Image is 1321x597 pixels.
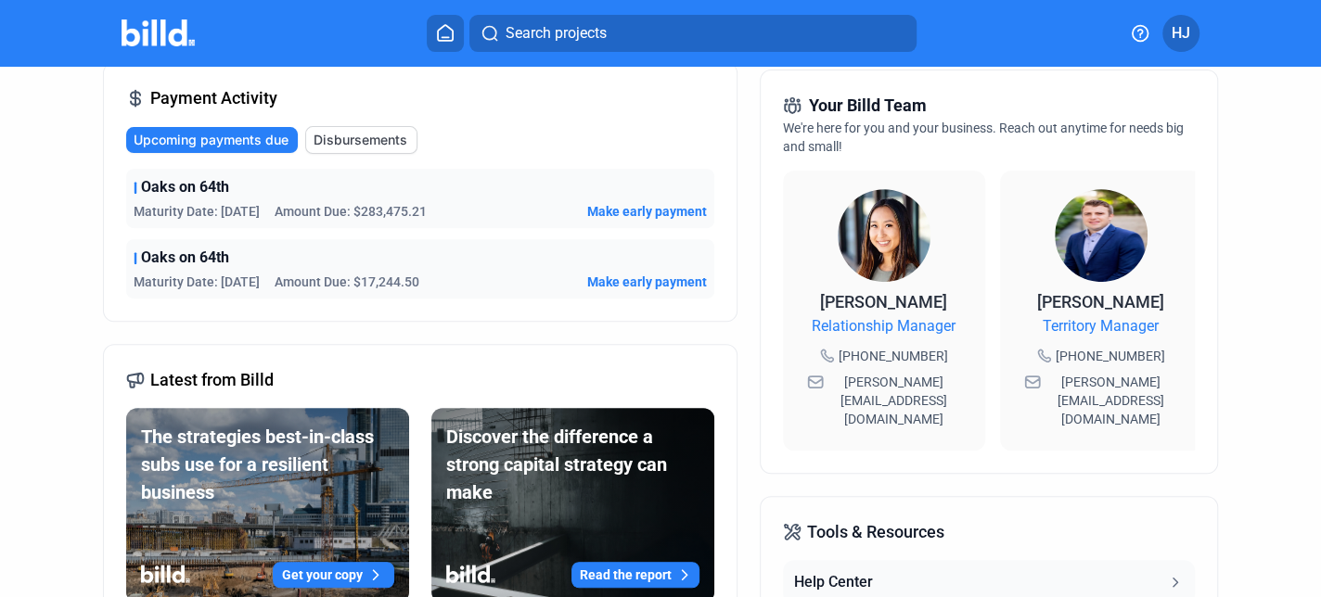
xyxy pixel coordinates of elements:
img: Territory Manager [1055,189,1148,282]
span: Relationship Manager [812,315,955,337]
div: Discover the difference a strong capital strategy can make [446,423,699,506]
span: Latest from Billd [150,367,274,393]
span: Amount Due: $283,475.21 [275,202,427,221]
span: [PERSON_NAME][EMAIL_ADDRESS][DOMAIN_NAME] [827,373,961,428]
span: [PHONE_NUMBER] [1055,347,1164,365]
span: [PERSON_NAME] [820,292,947,311]
img: Relationship Manager [838,189,930,282]
span: Search projects [505,22,606,44]
div: The strategies best-in-class subs use for a resilient business [141,423,394,506]
span: [PHONE_NUMBER] [838,347,947,365]
span: Maturity Date: [DATE] [134,202,260,221]
span: [PERSON_NAME][EMAIL_ADDRESS][DOMAIN_NAME] [1045,373,1178,428]
span: Territory Manager [1043,315,1159,337]
span: Disbursements [314,131,407,149]
img: Billd Company Logo [122,19,195,46]
span: Oaks on 64th [141,247,229,269]
span: Upcoming payments due [134,131,289,149]
span: Amount Due: $17,244.50 [275,273,419,291]
button: Upcoming payments due [126,127,298,153]
span: Your Billd Team [809,93,927,119]
button: Get your copy [273,562,394,588]
span: Payment Activity [150,85,277,111]
button: Search projects [469,15,917,52]
span: Maturity Date: [DATE] [134,273,260,291]
button: Read the report [571,562,699,588]
span: Oaks on 64th [141,176,229,198]
button: Make early payment [587,273,707,291]
span: Tools & Resources [807,519,944,545]
span: HJ [1172,22,1190,44]
span: [PERSON_NAME] [1037,292,1164,311]
button: HJ [1162,15,1199,52]
button: Make early payment [587,202,707,221]
span: We're here for you and your business. Reach out anytime for needs big and small! [783,121,1184,154]
button: Disbursements [305,126,417,154]
div: Help Center [794,571,873,593]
